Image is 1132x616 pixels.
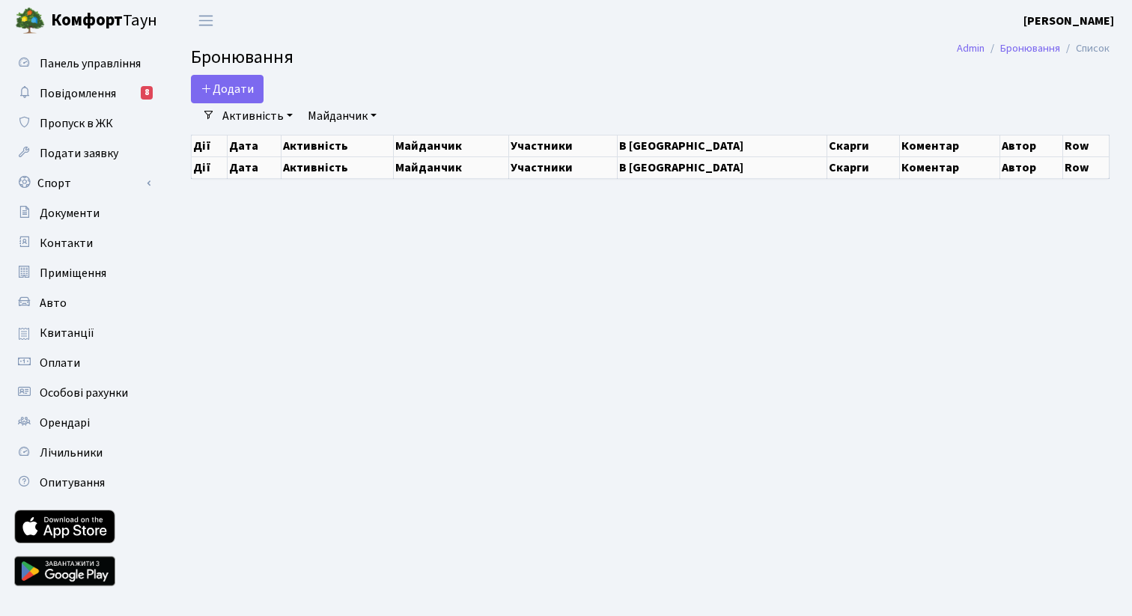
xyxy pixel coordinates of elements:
[40,295,67,311] span: Авто
[509,156,617,178] th: Участники
[40,385,128,401] span: Особові рахунки
[7,318,157,348] a: Квитанції
[40,415,90,431] span: Орендарі
[7,49,157,79] a: Панель управління
[51,8,157,34] span: Таун
[394,135,509,156] th: Майданчик
[40,325,94,341] span: Квитанції
[1023,13,1114,29] b: [PERSON_NAME]
[7,109,157,138] a: Пропуск в ЖК
[934,33,1132,64] nav: breadcrumb
[7,378,157,408] a: Особові рахунки
[191,44,293,70] span: Бронювання
[7,168,157,198] a: Спорт
[7,288,157,318] a: Авто
[40,55,141,72] span: Панель управління
[191,75,264,103] button: Додати
[40,85,116,102] span: Повідомлення
[40,145,118,162] span: Подати заявку
[827,156,899,178] th: Скарги
[141,86,153,100] div: 8
[40,235,93,251] span: Контакти
[1023,12,1114,30] a: [PERSON_NAME]
[302,103,383,129] a: Майданчик
[40,115,113,132] span: Пропуск в ЖК
[1062,156,1109,178] th: Row
[40,205,100,222] span: Документи
[40,475,105,491] span: Опитування
[7,228,157,258] a: Контакти
[192,135,228,156] th: Дії
[40,445,103,461] span: Лічильники
[957,40,985,56] a: Admin
[281,135,394,156] th: Активність
[187,8,225,33] button: Переключити навігацію
[394,156,509,178] th: Майданчик
[1000,135,1063,156] th: Автор
[899,156,999,178] th: Коментар
[7,348,157,378] a: Оплати
[15,6,45,36] img: logo.png
[51,8,123,32] b: Комфорт
[7,258,157,288] a: Приміщення
[827,135,899,156] th: Скарги
[7,79,157,109] a: Повідомлення8
[1000,40,1060,56] a: Бронювання
[40,355,80,371] span: Оплати
[899,135,999,156] th: Коментар
[227,135,281,156] th: Дата
[617,156,827,178] th: В [GEOGRAPHIC_DATA]
[7,198,157,228] a: Документи
[7,138,157,168] a: Подати заявку
[1060,40,1110,57] li: Список
[7,408,157,438] a: Орендарі
[40,265,106,281] span: Приміщення
[216,103,299,129] a: Активність
[1062,135,1109,156] th: Row
[7,438,157,468] a: Лічильники
[281,156,394,178] th: Активність
[227,156,281,178] th: Дата
[1000,156,1063,178] th: Автор
[617,135,827,156] th: В [GEOGRAPHIC_DATA]
[7,468,157,498] a: Опитування
[192,156,228,178] th: Дії
[509,135,617,156] th: Участники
